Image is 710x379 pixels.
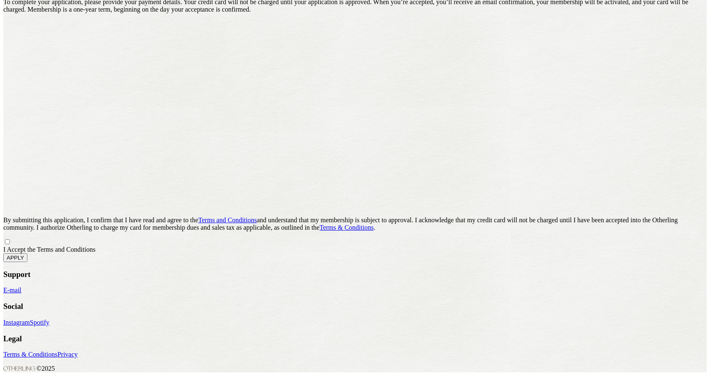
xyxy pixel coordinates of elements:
iframe: Secure payment input frame [2,18,708,211]
a: E-mail [3,287,22,294]
a: Spotify [30,319,49,326]
h3: Social [3,302,707,311]
span: © 2025 [3,365,55,372]
a: Privacy [57,351,78,358]
h3: Legal [3,334,707,343]
button: APPLY [3,253,27,262]
a: Terms & Conditions [3,351,57,358]
label: I Accept the Terms and Conditions [3,246,95,253]
a: Terms & Conditions [319,224,373,231]
a: Terms and Conditions [198,216,257,224]
p: By submitting this application, I confirm that I have read and agree to the and understand that m... [3,216,707,231]
h3: Support [3,270,707,279]
a: Instagram [3,319,30,326]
